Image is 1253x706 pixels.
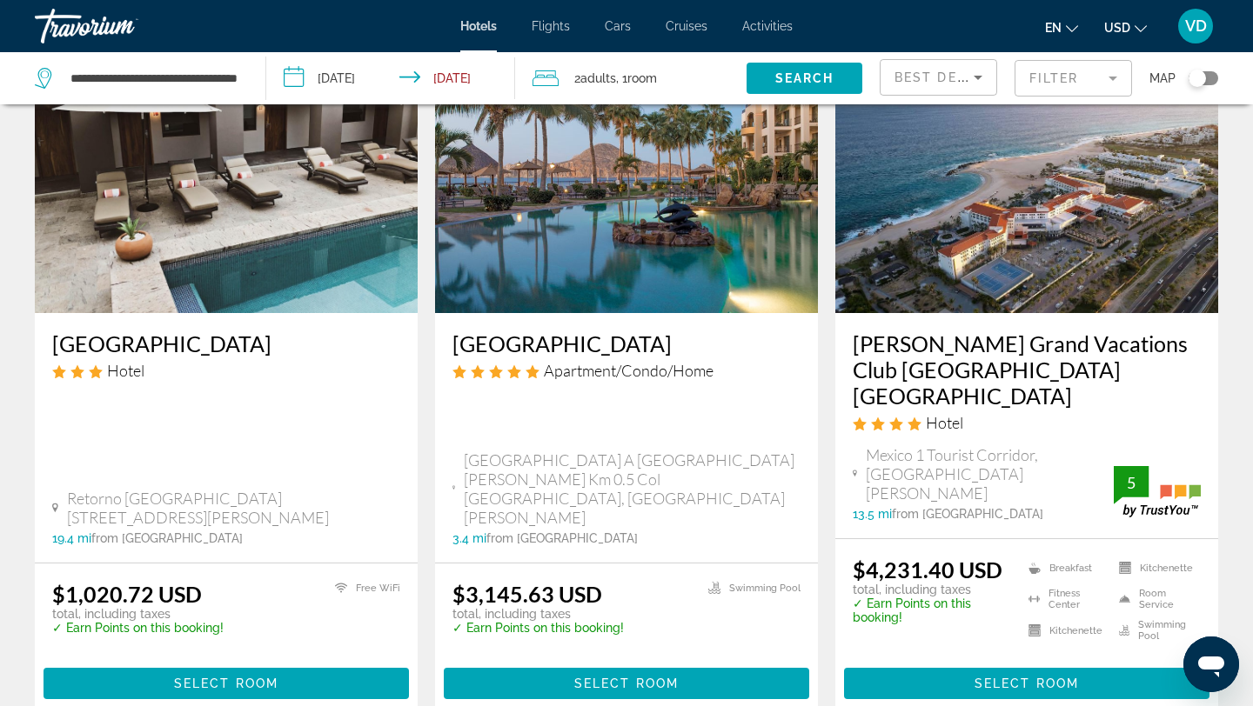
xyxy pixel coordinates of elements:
[1110,619,1201,642] li: Swimming Pool
[574,676,679,690] span: Select Room
[574,66,616,90] span: 2
[266,52,515,104] button: Check-in date: Oct 8, 2025 Check-out date: Oct 15, 2025
[1020,556,1110,579] li: Breakfast
[44,668,409,699] button: Select Room
[1020,588,1110,610] li: Fitness Center
[844,668,1209,699] button: Select Room
[853,583,1007,596] p: total, including taxes
[52,607,224,621] p: total, including taxes
[44,671,409,690] a: Select Room
[666,19,707,33] a: Cruises
[515,52,747,104] button: Travelers: 2 adults, 0 children
[866,445,1114,503] span: Mexico 1 Tourist Corridor, [GEOGRAPHIC_DATA][PERSON_NAME]
[853,413,1201,432] div: 4 star Hotel
[452,531,486,545] span: 3.4 mi
[580,71,616,85] span: Adults
[486,531,638,545] span: from [GEOGRAPHIC_DATA]
[1114,472,1149,493] div: 5
[616,66,657,90] span: , 1
[444,671,809,690] a: Select Room
[926,413,963,432] span: Hotel
[52,621,224,635] p: ✓ Earn Points on this booking!
[835,35,1218,313] img: Hotel image
[1110,588,1201,610] li: Room Service
[452,361,801,380] div: 5 star Apartment
[35,3,209,49] a: Travorium
[326,581,400,596] li: Free WiFi
[1020,619,1110,642] li: Kitchenette
[1045,21,1062,35] span: en
[853,596,1007,624] p: ✓ Earn Points on this booking!
[605,19,631,33] a: Cars
[107,361,144,380] span: Hotel
[464,450,801,527] span: [GEOGRAPHIC_DATA] A [GEOGRAPHIC_DATA][PERSON_NAME] Km 0.5 Col [GEOGRAPHIC_DATA], [GEOGRAPHIC_DATA...
[452,607,624,621] p: total, including taxes
[892,507,1043,521] span: from [GEOGRAPHIC_DATA]
[452,621,624,635] p: ✓ Earn Points on this booking!
[1114,466,1201,517] img: trustyou-badge.svg
[35,35,418,313] img: Hotel image
[435,35,818,313] img: Hotel image
[853,507,892,521] span: 13.5 mi
[1176,70,1218,86] button: Toggle map
[67,489,400,527] span: Retorno [GEOGRAPHIC_DATA] [STREET_ADDRESS][PERSON_NAME]
[895,70,985,84] span: Best Deals
[975,676,1079,690] span: Select Room
[452,330,801,356] a: [GEOGRAPHIC_DATA]
[444,668,809,699] button: Select Room
[1149,66,1176,90] span: Map
[452,581,602,607] ins: $3,145.63 USD
[52,531,91,545] span: 19.4 mi
[1185,17,1207,35] span: VD
[532,19,570,33] a: Flights
[174,676,278,690] span: Select Room
[544,361,714,380] span: Apartment/Condo/Home
[775,71,834,85] span: Search
[91,531,243,545] span: from [GEOGRAPHIC_DATA]
[853,330,1201,409] a: [PERSON_NAME] Grand Vacations Club [GEOGRAPHIC_DATA] [GEOGRAPHIC_DATA]
[627,71,657,85] span: Room
[52,361,400,380] div: 3 star Hotel
[895,67,982,88] mat-select: Sort by
[52,330,400,356] a: [GEOGRAPHIC_DATA]
[460,19,497,33] a: Hotels
[1110,556,1201,579] li: Kitchenette
[853,556,1002,583] ins: $4,231.40 USD
[1183,636,1239,692] iframe: Button to launch messaging window
[1173,8,1218,44] button: User Menu
[1104,21,1130,35] span: USD
[52,581,202,607] ins: $1,020.72 USD
[742,19,793,33] a: Activities
[1015,59,1132,97] button: Filter
[844,671,1209,690] a: Select Room
[700,581,801,596] li: Swimming Pool
[1045,15,1078,40] button: Change language
[1104,15,1147,40] button: Change currency
[747,63,862,94] button: Search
